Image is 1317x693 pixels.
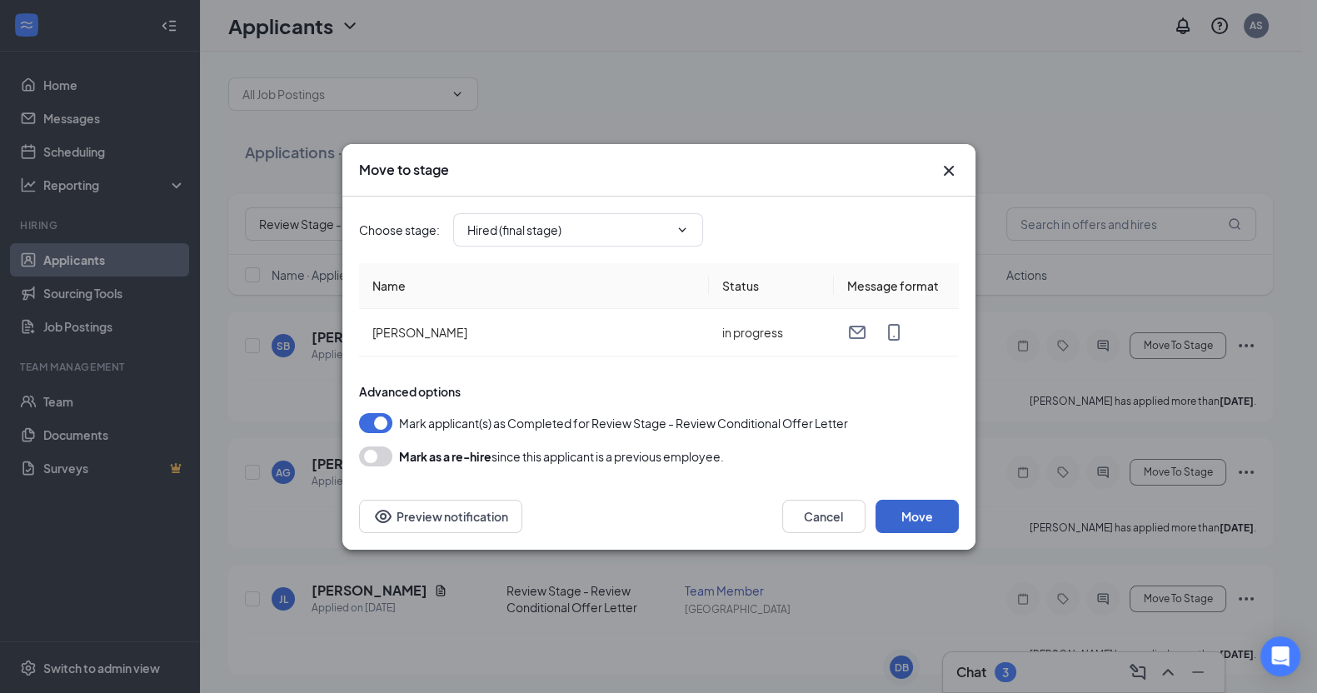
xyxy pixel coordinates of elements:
[359,221,440,239] span: Choose stage :
[847,322,867,342] svg: Email
[782,500,866,533] button: Cancel
[939,161,959,181] button: Close
[359,263,709,309] th: Name
[359,500,522,533] button: Preview notificationEye
[399,446,724,466] div: since this applicant is a previous employee.
[359,161,449,179] h3: Move to stage
[709,309,834,356] td: in progress
[399,413,848,433] span: Mark applicant(s) as Completed for Review Stage - Review Conditional Offer Letter
[359,383,959,400] div: Advanced options
[676,223,689,237] svg: ChevronDown
[884,322,904,342] svg: MobileSms
[939,161,959,181] svg: Cross
[373,506,393,526] svg: Eye
[876,500,959,533] button: Move
[709,263,834,309] th: Status
[834,263,959,309] th: Message format
[399,449,491,464] b: Mark as a re-hire
[372,325,467,340] span: [PERSON_NAME]
[1260,636,1300,676] div: Open Intercom Messenger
